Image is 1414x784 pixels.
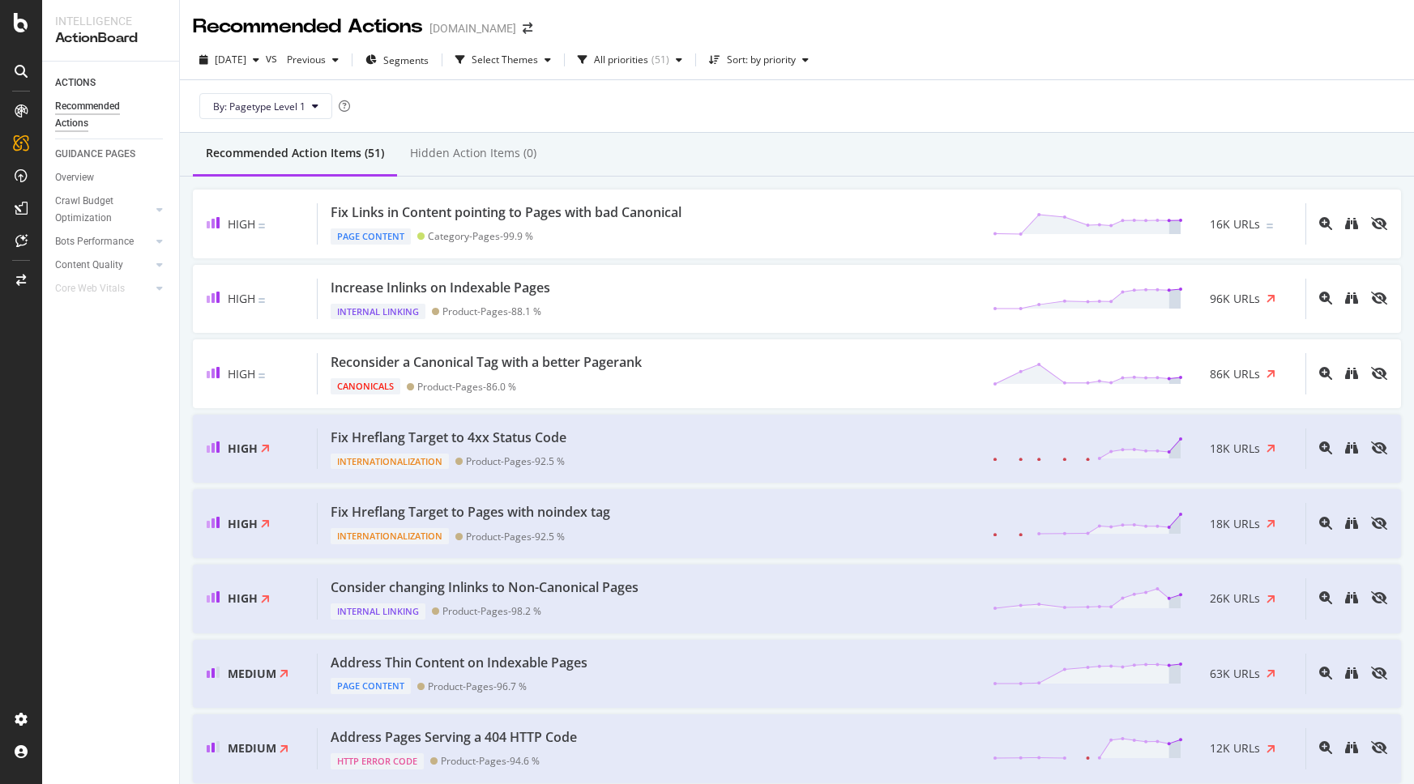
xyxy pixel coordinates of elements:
[331,203,681,222] div: Fix Links in Content pointing to Pages with bad Canonical
[280,53,326,66] span: Previous
[1359,729,1398,768] iframe: Intercom live chat
[331,678,411,694] div: Page Content
[331,528,449,544] div: Internationalization
[1210,291,1260,307] span: 96K URLs
[410,145,536,161] div: Hidden Action Items (0)
[1371,217,1387,230] div: eye-slash
[1345,516,1358,531] a: binoculars
[571,47,689,73] button: All priorities(51)
[228,666,276,681] span: Medium
[55,193,140,227] div: Crawl Budget Optimization
[1345,666,1358,681] a: binoculars
[1371,292,1387,305] div: eye-slash
[331,304,425,320] div: Internal Linking
[727,55,796,65] div: Sort: by priority
[449,47,557,73] button: Select Themes
[55,146,135,163] div: GUIDANCE PAGES
[1345,590,1358,606] a: binoculars
[258,224,265,228] img: Equal
[1371,667,1387,680] div: eye-slash
[215,53,246,66] span: 2025 Sep. 19th
[199,93,332,119] button: By: Pagetype Level 1
[55,98,168,132] a: Recommended Actions
[466,530,565,543] div: Product-Pages - 92.5 %
[651,55,669,65] div: ( 51 )
[331,728,577,747] div: Address Pages Serving a 404 HTTP Code
[1319,591,1332,604] div: magnifying-glass-plus
[55,169,168,186] a: Overview
[1210,366,1260,382] span: 86K URLs
[206,145,384,161] div: Recommended Action Items (51)
[1345,741,1358,754] div: binoculars
[331,603,425,620] div: Internal Linking
[228,740,276,756] span: Medium
[228,441,258,456] span: High
[1267,224,1273,228] img: Equal
[1371,441,1387,454] div: eye-slash
[55,29,166,48] div: ActionBoard
[1345,367,1358,380] div: binoculars
[55,233,134,250] div: Bots Performance
[441,755,540,767] div: Product-Pages - 94.6 %
[228,590,258,606] span: High
[55,75,168,92] a: ACTIONS
[331,503,610,522] div: Fix Hreflang Target to Pages with noindex tag
[594,55,648,65] div: All priorities
[331,228,411,245] div: Page Content
[1345,667,1358,680] div: binoculars
[55,233,152,250] a: Bots Performance
[1319,741,1332,754] div: magnifying-glass-plus
[1345,517,1358,530] div: binoculars
[55,146,168,163] a: GUIDANCE PAGES
[1371,517,1387,530] div: eye-slash
[472,55,538,65] div: Select Themes
[331,654,587,672] div: Address Thin Content on Indexable Pages
[55,280,125,297] div: Core Web Vitals
[331,353,642,372] div: Reconsider a Canonical Tag with a better Pagerank
[703,47,815,73] button: Sort: by priority
[55,280,152,297] a: Core Web Vitals
[193,47,266,73] button: [DATE]
[1319,292,1332,305] div: magnifying-glass-plus
[55,193,152,227] a: Crawl Budget Optimization
[442,305,541,317] div: Product-Pages - 88.1 %
[55,98,152,132] div: Recommended Actions
[258,373,265,378] img: Equal
[331,279,550,297] div: Increase Inlinks on Indexable Pages
[1345,291,1358,306] a: binoculars
[1210,441,1260,457] span: 18K URLs
[1319,517,1332,530] div: magnifying-glass-plus
[1319,441,1332,454] div: magnifying-glass-plus
[1210,590,1260,607] span: 26K URLs
[359,47,435,73] button: Segments
[55,257,123,274] div: Content Quality
[1210,216,1260,232] span: 16K URLs
[383,53,429,67] span: Segments
[1345,216,1358,232] a: binoculars
[429,20,516,36] div: [DOMAIN_NAME]
[266,50,280,66] span: vs
[1345,740,1358,756] a: binoculars
[466,455,565,467] div: Product-Pages - 92.5 %
[1319,217,1332,230] div: magnifying-glass-plus
[213,100,305,113] span: By: Pagetype Level 1
[417,381,516,393] div: Product-Pages - 86.0 %
[1210,740,1260,756] span: 12K URLs
[1345,366,1358,381] a: binoculars
[55,257,152,274] a: Content Quality
[1345,292,1358,305] div: binoculars
[331,578,639,597] div: Consider changing Inlinks to Non-Canonical Pages
[331,378,400,394] div: Canonicals
[1371,591,1387,604] div: eye-slash
[228,216,255,232] span: High
[331,454,449,470] div: Internationalization
[428,680,527,692] div: Product-Pages - 96.7 %
[331,428,566,447] div: Fix Hreflang Target to 4xx Status Code
[55,13,166,29] div: Intelligence
[1210,516,1260,532] span: 18K URLs
[428,230,533,242] div: Category-Pages - 99.9 %
[55,169,94,186] div: Overview
[228,516,258,531] span: High
[1345,217,1358,230] div: binoculars
[1345,441,1358,454] div: binoculars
